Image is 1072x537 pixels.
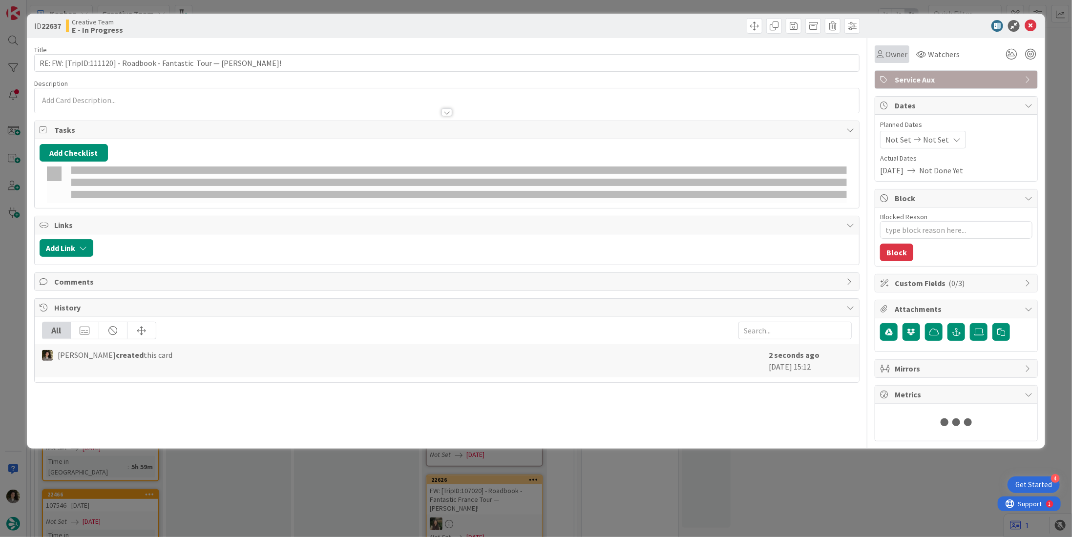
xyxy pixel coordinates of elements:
[769,349,852,372] div: [DATE] 15:12
[928,48,960,60] span: Watchers
[895,192,1020,204] span: Block
[880,153,1032,164] span: Actual Dates
[885,134,911,145] span: Not Set
[895,277,1020,289] span: Custom Fields
[72,18,123,26] span: Creative Team
[885,48,907,60] span: Owner
[116,350,144,360] b: created
[34,45,47,54] label: Title
[34,20,61,32] span: ID
[72,26,123,34] b: E - In Progress
[34,79,68,88] span: Description
[895,303,1020,315] span: Attachments
[769,350,820,360] b: 2 seconds ago
[895,100,1020,111] span: Dates
[895,389,1020,400] span: Metrics
[1008,476,1060,493] div: Open Get Started checklist, remaining modules: 4
[42,322,71,339] div: All
[21,1,44,13] span: Support
[880,165,904,176] span: [DATE]
[880,244,913,261] button: Block
[1015,480,1052,490] div: Get Started
[919,165,963,176] span: Not Done Yet
[42,21,61,31] b: 22637
[54,302,841,313] span: History
[51,4,53,12] div: 1
[895,74,1020,85] span: Service Aux
[58,349,172,361] span: [PERSON_NAME] this card
[42,350,53,361] img: MS
[895,363,1020,374] span: Mirrors
[948,278,965,288] span: ( 0/3 )
[880,212,927,221] label: Blocked Reason
[738,322,852,339] input: Search...
[54,219,841,231] span: Links
[40,144,108,162] button: Add Checklist
[1051,474,1060,483] div: 4
[34,54,860,72] input: type card name here...
[54,276,841,288] span: Comments
[40,239,93,257] button: Add Link
[54,124,841,136] span: Tasks
[923,134,949,145] span: Not Set
[880,120,1032,130] span: Planned Dates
